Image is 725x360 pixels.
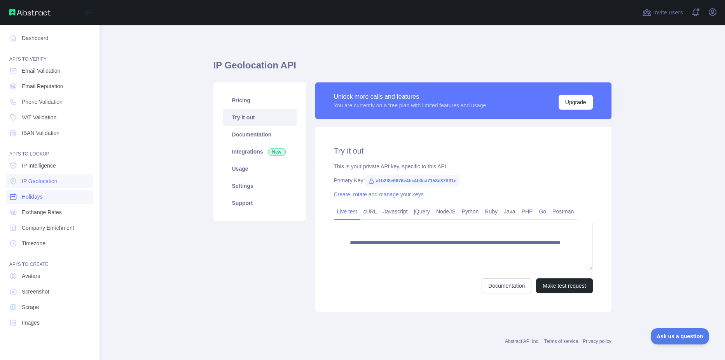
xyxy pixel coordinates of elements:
a: Javascript [380,205,411,218]
h1: IP Geolocation API [213,59,611,78]
span: Email Reputation [22,82,63,90]
a: Java [501,205,519,218]
a: Phone Validation [6,95,93,109]
a: Documentation [482,278,531,293]
span: New [268,148,286,156]
span: Scrape [22,303,39,311]
span: Holidays [22,193,43,201]
a: NodeJS [433,205,459,218]
a: Postman [549,205,577,218]
a: Usage [223,160,297,177]
a: Live test [334,205,360,218]
span: IBAN Validation [22,129,59,137]
a: Abstract API Inc. [505,339,540,344]
a: IP Geolocation [6,174,93,188]
div: API'S TO LOOKUP [6,142,93,157]
span: VAT Validation [22,114,56,121]
button: Invite users [641,6,685,19]
a: Dashboard [6,31,93,45]
button: Upgrade [559,95,593,110]
a: Create, rotate and manage your keys [334,191,424,197]
a: Timezone [6,236,93,250]
a: Python [459,205,482,218]
span: IP Intelligence [22,162,56,170]
div: This is your private API key, specific to this API. [334,163,593,170]
span: Invite users [653,8,683,17]
a: Email Reputation [6,79,93,93]
a: Avatars [6,269,93,283]
a: Images [6,316,93,330]
a: IBAN Validation [6,126,93,140]
a: Settings [223,177,297,194]
a: Ruby [482,205,501,218]
span: Timezone [22,239,45,247]
a: Email Validation [6,64,93,78]
a: VAT Validation [6,110,93,124]
a: Screenshot [6,285,93,299]
span: Company Enrichment [22,224,74,232]
span: Avatars [22,272,40,280]
a: Holidays [6,190,93,204]
a: Terms of service [544,339,578,344]
a: Pricing [223,92,297,109]
a: IP Intelligence [6,159,93,173]
a: PHP [519,205,536,218]
a: Company Enrichment [6,221,93,235]
span: Screenshot [22,288,49,295]
a: Try it out [223,109,297,126]
a: Integrations New [223,143,297,160]
button: Make test request [536,278,592,293]
span: a1b2f8e6676e4bc4b0ca7158c37ff31e [365,175,460,187]
iframe: Toggle Customer Support [651,328,709,344]
a: jQuery [411,205,433,218]
span: Images [22,319,40,327]
a: cURL [360,205,380,218]
img: Abstract API [9,9,51,16]
span: Exchange Rates [22,208,62,216]
a: Documentation [223,126,297,143]
div: Unlock more calls and features [334,92,486,101]
a: Scrape [6,300,93,314]
h2: Try it out [334,145,593,156]
a: Exchange Rates [6,205,93,219]
div: API'S TO VERIFY [6,47,93,62]
span: IP Geolocation [22,177,58,185]
div: API'S TO CREATE [6,252,93,267]
div: You are currently on a free plan with limited features and usage [334,101,486,109]
a: Go [536,205,549,218]
div: Primary Key: [334,177,593,184]
span: Phone Validation [22,98,63,106]
a: Privacy policy [583,339,611,344]
span: Email Validation [22,67,60,75]
a: Support [223,194,297,211]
